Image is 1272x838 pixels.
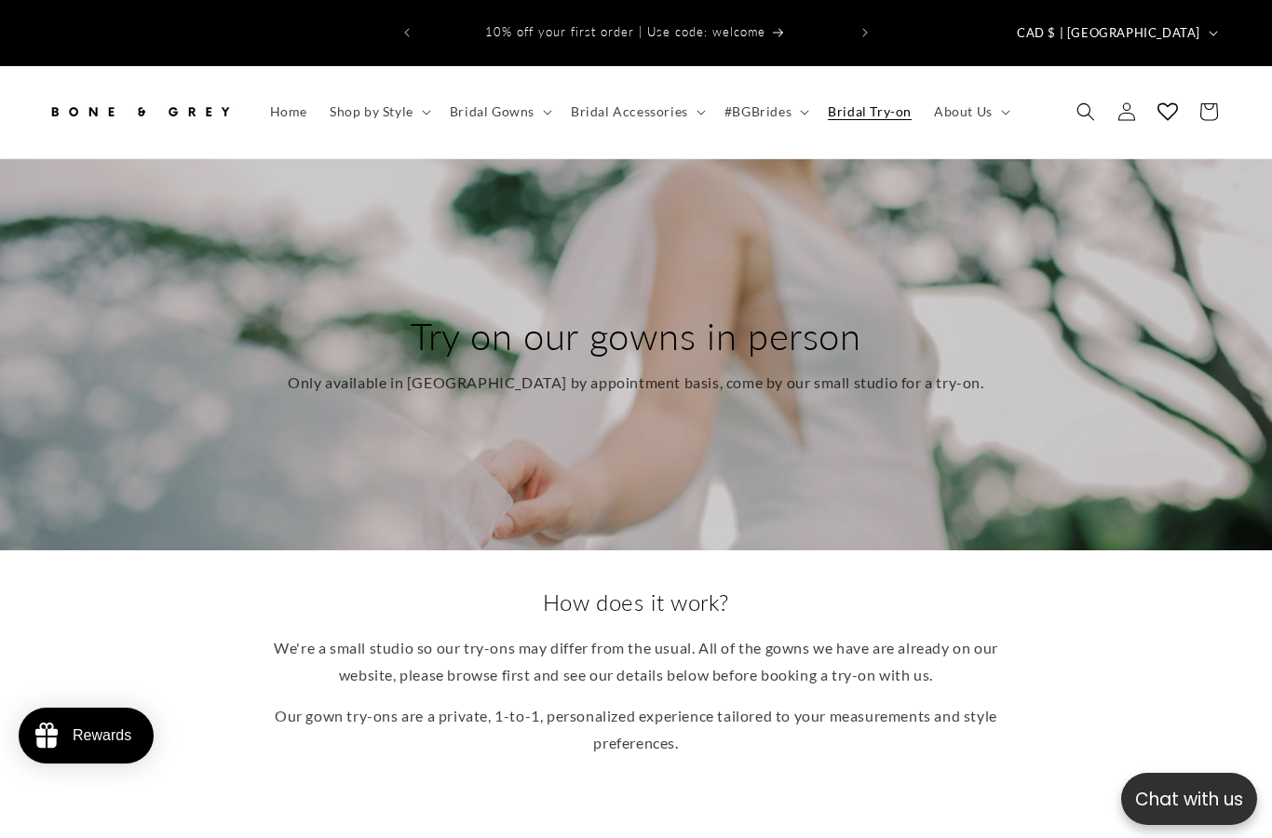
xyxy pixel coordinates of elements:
[724,103,792,120] span: #BGBrides
[288,312,984,360] h2: Try on our gowns in person
[560,92,713,131] summary: Bridal Accessories
[817,92,923,131] a: Bridal Try-on
[273,635,999,689] p: We're a small studio so our try-ons may differ from the usual. All of the gowns we have are alrea...
[1121,786,1257,813] p: Chat with us
[259,92,318,131] a: Home
[273,588,999,616] h2: How does it work?
[713,92,817,131] summary: #BGBrides
[1006,15,1225,50] button: CAD $ | [GEOGRAPHIC_DATA]
[288,370,984,397] p: Only available in [GEOGRAPHIC_DATA] by appointment basis, come by our small studio for a try-on.
[1121,773,1257,825] button: Open chatbox
[485,24,765,39] span: 10% off your first order | Use code: welcome
[828,103,912,120] span: Bridal Try-on
[571,103,688,120] span: Bridal Accessories
[270,103,307,120] span: Home
[1017,24,1200,43] span: CAD $ | [GEOGRAPHIC_DATA]
[330,103,413,120] span: Shop by Style
[923,92,1018,131] summary: About Us
[1065,91,1106,132] summary: Search
[73,727,131,744] div: Rewards
[318,92,439,131] summary: Shop by Style
[47,91,233,132] img: Bone and Grey Bridal
[934,103,993,120] span: About Us
[273,703,999,757] p: Our gown try-ons are a private, 1-to-1, personalized experience tailored to your measurements and...
[40,85,240,140] a: Bone and Grey Bridal
[439,92,560,131] summary: Bridal Gowns
[845,15,886,50] button: Next announcement
[450,103,535,120] span: Bridal Gowns
[386,15,427,50] button: Previous announcement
